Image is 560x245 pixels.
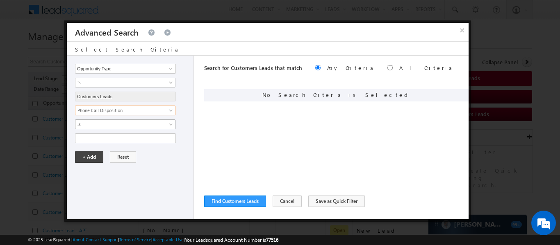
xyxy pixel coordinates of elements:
span: Your Leadsquared Account Number is [185,237,278,243]
a: Contact Support [86,237,118,242]
img: d_60004797649_company_0_60004797649 [14,43,34,54]
button: Reset [110,151,136,163]
label: Any Criteria [327,64,374,71]
input: Type to Search [75,64,176,74]
span: Is [75,121,164,128]
span: © 2025 LeadSquared | | | | | [28,236,278,244]
a: Acceptable Use [153,237,184,242]
button: × [455,23,469,37]
a: Terms of Service [119,237,151,242]
a: Phone Call Disposition [75,106,175,115]
span: Search for Customers Leads that match [204,64,302,71]
div: Minimize live chat window [134,4,154,24]
button: Save as Quick Filter [308,196,365,207]
button: Cancel [273,196,302,207]
a: Is [75,119,175,129]
span: 77516 [266,237,278,243]
label: All Criteria [399,64,453,71]
h3: Advanced Search [75,23,139,41]
span: Select Search Criteria [75,46,179,53]
div: No Search Criteria is Selected [204,89,469,101]
button: Find Customers Leads [204,196,266,207]
a: About [73,237,84,242]
textarea: Type your message and hit 'Enter' [11,76,150,182]
a: Is [75,78,175,88]
a: Show All Items [164,65,175,73]
span: Phone Call Disposition [75,107,164,114]
input: Type to Search [75,92,176,101]
button: + Add [75,151,103,163]
div: Chat with us now [43,43,138,54]
span: Is [75,79,164,86]
em: Start Chat [112,189,149,200]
